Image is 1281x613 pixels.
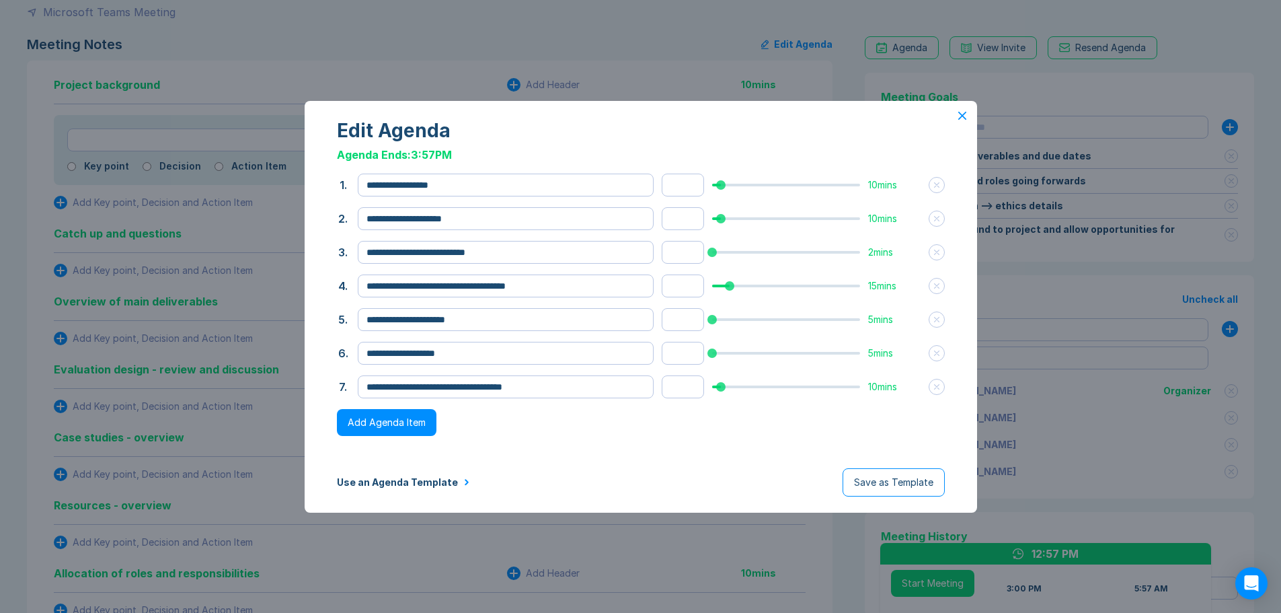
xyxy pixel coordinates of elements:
[337,244,350,260] button: 3.
[868,213,921,224] div: 10 mins
[337,278,350,294] button: 4.
[337,345,350,361] button: 6.
[843,468,945,497] button: Save as Template
[868,314,921,325] div: 5 mins
[337,120,945,141] div: Edit Agenda
[1235,567,1268,600] div: Open Intercom Messenger
[337,147,945,163] div: Agenda Ends: 3:57PM
[337,379,350,395] button: 7.
[337,409,436,436] button: Add Agenda Item
[337,312,350,328] button: 5.
[337,477,470,488] button: Use an Agenda Template
[868,382,921,392] div: 10 mins
[868,247,921,258] div: 2 mins
[868,348,921,359] div: 5 mins
[868,180,921,190] div: 10 mins
[337,177,350,193] button: 1.
[337,211,350,227] button: 2.
[868,281,921,291] div: 15 mins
